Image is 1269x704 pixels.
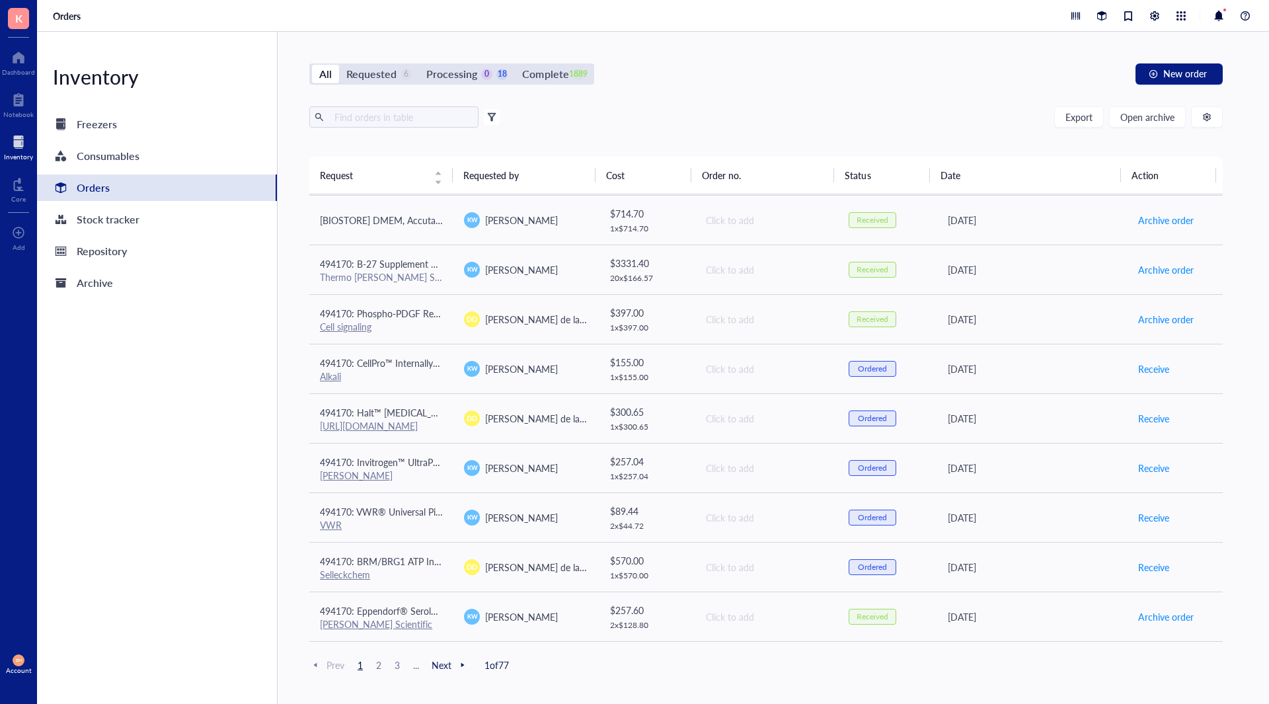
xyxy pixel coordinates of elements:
[610,620,684,631] div: 2 x $ 128.80
[485,412,655,425] span: [PERSON_NAME] de la [PERSON_NAME]
[948,411,1116,426] div: [DATE]
[610,603,684,617] div: $ 257.60
[1138,213,1194,227] span: Archive order
[1137,408,1170,429] button: Receive
[467,364,477,373] span: KW
[320,307,615,320] span: 494170: Phospho-PDGF Receptor α (Tyr754) (23B2) Rabbit mAb #2992
[320,568,370,581] a: Selleckchem
[467,215,477,225] span: KW
[858,364,887,374] div: Ordered
[37,175,277,201] a: Orders
[694,443,838,492] td: Click to add
[948,510,1116,525] div: [DATE]
[610,504,684,518] div: $ 89.44
[481,69,492,80] div: 0
[4,153,33,161] div: Inventory
[37,238,277,264] a: Repository
[2,68,35,76] div: Dashboard
[1135,63,1223,85] button: New order
[694,294,838,344] td: Click to add
[485,263,558,276] span: [PERSON_NAME]
[320,617,432,631] a: [PERSON_NAME] Scientific
[77,147,139,165] div: Consumables
[706,560,827,574] div: Click to add
[320,271,443,283] div: Thermo [PERSON_NAME] Scientific
[485,610,558,623] span: [PERSON_NAME]
[610,305,684,320] div: $ 397.00
[706,609,827,624] div: Click to add
[53,10,83,22] a: Orders
[948,262,1116,277] div: [DATE]
[1065,112,1093,122] span: Export
[77,210,139,229] div: Stock tracker
[1137,457,1170,479] button: Receive
[610,206,684,221] div: $ 714.70
[596,157,691,194] th: Cost
[948,609,1116,624] div: [DATE]
[320,604,1015,617] span: 494170: Eppendorf® Serological Pipets, Eppendorf® Serological Pipets, Capacity=25 mL, Color Code=...
[320,370,341,383] a: Alkali
[3,89,34,118] a: Notebook
[1138,362,1169,376] span: Receive
[858,512,887,523] div: Ordered
[319,65,332,83] div: All
[467,562,477,572] span: DD
[706,262,827,277] div: Click to add
[467,463,477,473] span: KW
[320,320,371,333] a: Cell signaling
[371,659,387,671] span: 2
[15,10,22,26] span: K
[496,69,508,80] div: 18
[610,223,684,234] div: 1 x $ 714.70
[694,592,838,641] td: Click to add
[610,454,684,469] div: $ 257.04
[948,213,1116,227] div: [DATE]
[1137,309,1194,330] button: Archive order
[309,659,344,671] span: Prev
[706,213,827,227] div: Click to add
[610,405,684,419] div: $ 300.65
[694,542,838,592] td: Click to add
[320,406,631,419] span: 494170: Halt™ [MEDICAL_DATA] and Phosphatase Inhibitor Cocktail (100X)
[858,562,887,572] div: Ordered
[858,463,887,473] div: Ordered
[1137,507,1170,528] button: Receive
[706,411,827,426] div: Click to add
[320,168,426,182] span: Request
[694,492,838,542] td: Click to add
[610,323,684,333] div: 1 x $ 397.00
[706,510,827,525] div: Click to add
[309,63,594,85] div: segmented control
[948,560,1116,574] div: [DATE]
[77,274,113,292] div: Archive
[694,393,838,443] td: Click to add
[610,471,684,482] div: 1 x $ 257.04
[694,344,838,393] td: Click to add
[320,356,541,370] span: 494170: CellPro™ Internally Threaded Cryovials 2.0mL
[320,455,650,469] span: 494170: Invitrogen™ UltraPure™ DNase/RNase-Free Distilled Water (10x500mL)
[1138,609,1194,624] span: Archive order
[706,362,827,376] div: Click to add
[522,65,568,83] div: Complete
[352,659,368,671] span: 1
[694,245,838,294] td: Click to add
[485,511,558,524] span: [PERSON_NAME]
[320,257,517,270] span: 494170: B-27 Supplement Minus Vitamin A 50X
[3,110,34,118] div: Notebook
[857,611,888,622] div: Received
[694,195,838,245] td: Click to add
[401,69,412,80] div: 6
[610,372,684,383] div: 1 x $ 155.00
[485,313,655,326] span: [PERSON_NAME] de la [PERSON_NAME]
[610,256,684,270] div: $ 3331.40
[309,157,453,194] th: Request
[6,666,32,674] div: Account
[1138,262,1194,277] span: Archive order
[389,659,405,671] span: 3
[610,273,684,284] div: 20 x $ 166.57
[432,659,469,671] span: Next
[346,65,397,83] div: Requested
[320,469,393,482] a: [PERSON_NAME]
[485,561,655,574] span: [PERSON_NAME] de la [PERSON_NAME]
[329,107,473,127] input: Find orders in table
